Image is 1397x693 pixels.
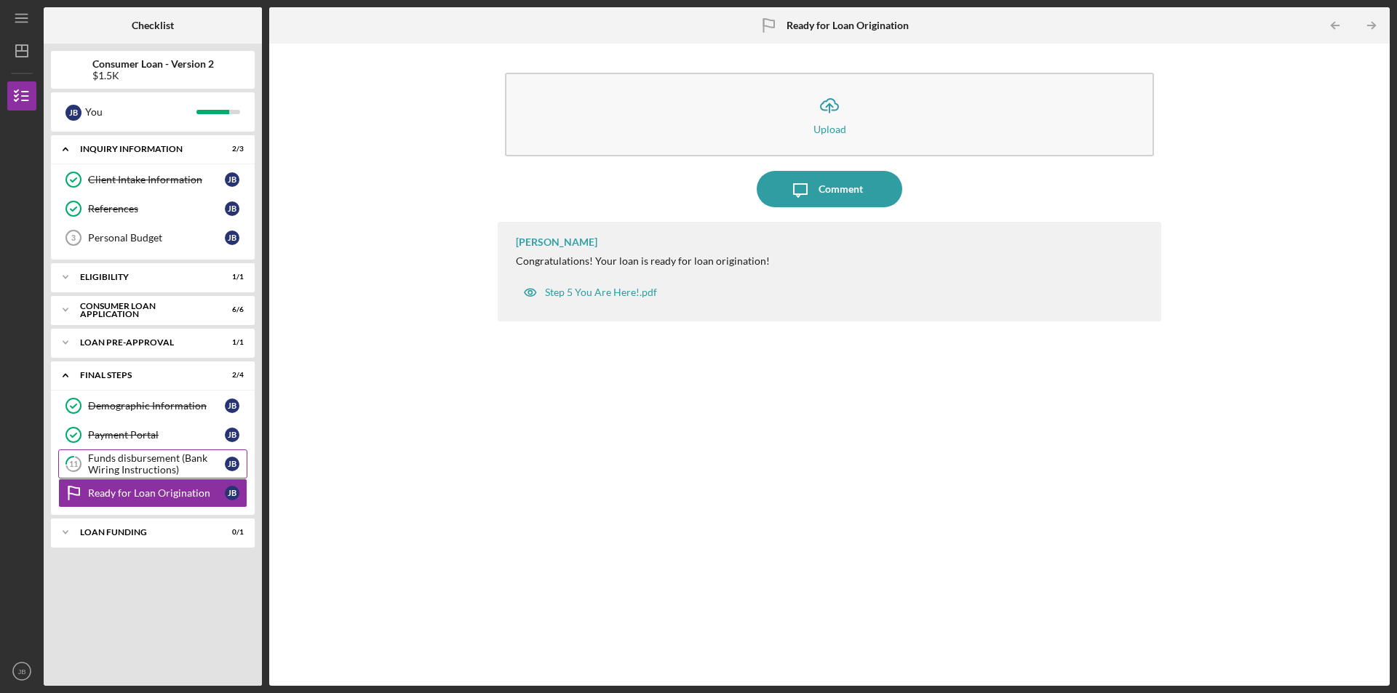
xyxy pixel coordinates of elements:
[7,657,36,686] button: JB
[58,478,247,508] a: Ready for Loan OriginationJB
[225,457,239,471] div: J B
[505,73,1154,156] button: Upload
[58,165,247,194] a: Client Intake InformationJB
[80,302,207,319] div: Consumer Loan Application
[516,255,770,267] div: Congratulations! Your loan is ready for loan origination!
[92,58,214,70] b: Consumer Loan - Version 2
[225,172,239,187] div: J B
[516,236,597,248] div: [PERSON_NAME]
[813,124,846,135] div: Upload
[80,528,207,537] div: Loan Funding
[88,487,225,499] div: Ready for Loan Origination
[80,371,207,380] div: FINAL STEPS
[225,398,239,413] div: J B
[218,305,244,314] div: 6 / 6
[88,203,225,215] div: References
[516,278,664,307] button: Step 5 You Are Here!.pdf
[80,273,207,281] div: Eligibility
[218,338,244,347] div: 1 / 1
[65,105,81,121] div: J B
[58,449,247,478] a: 11Funds disbursement (Bank Wiring Instructions)JB
[757,171,902,207] button: Comment
[58,223,247,252] a: 3Personal BudgetJB
[88,174,225,185] div: Client Intake Information
[787,20,909,31] b: Ready for Loan Origination
[225,486,239,500] div: J B
[71,233,76,242] tspan: 3
[80,338,207,347] div: Loan Pre-Approval
[69,460,78,469] tspan: 11
[88,400,225,412] div: Demographic Information
[92,70,214,81] div: $1.5K
[218,371,244,380] div: 2 / 4
[17,668,25,676] text: JB
[545,287,657,298] div: Step 5 You Are Here!.pdf
[225,201,239,216] div: J B
[819,171,863,207] div: Comment
[88,452,225,476] div: Funds disbursement (Bank Wiring Instructions)
[88,429,225,441] div: Payment Portal
[88,232,225,244] div: Personal Budget
[218,528,244,537] div: 0 / 1
[58,420,247,449] a: Payment PortalJB
[225,231,239,245] div: J B
[58,194,247,223] a: ReferencesJB
[218,145,244,153] div: 2 / 3
[132,20,174,31] b: Checklist
[218,273,244,281] div: 1 / 1
[58,391,247,420] a: Demographic InformationJB
[225,428,239,442] div: J B
[85,100,196,124] div: You
[80,145,207,153] div: Inquiry Information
